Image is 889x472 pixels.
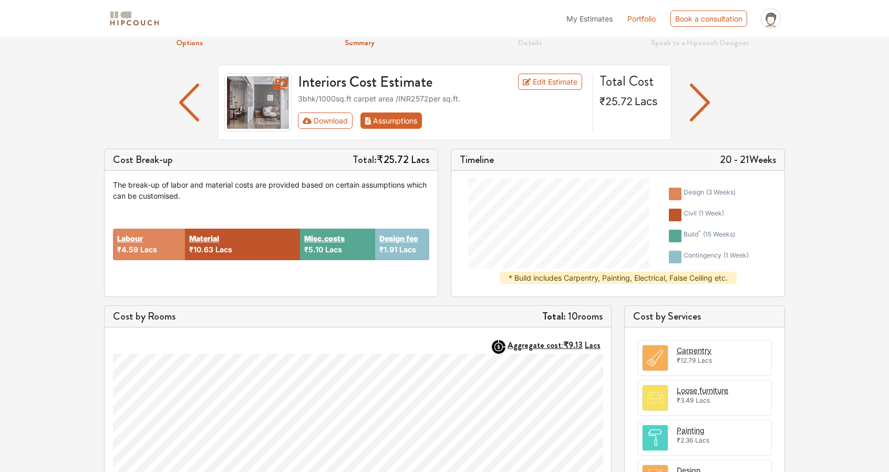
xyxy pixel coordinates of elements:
[298,112,430,129] div: First group
[703,230,735,238] span: ( 15 weeks )
[117,233,143,244] button: Labour
[360,112,422,129] button: Assumptions
[563,339,583,351] span: ₹9.13
[684,251,749,263] div: contingency
[113,310,175,323] h5: Cost by Rooms
[117,245,138,254] span: ₹4.59
[298,112,587,129] div: Toolbar with button groups
[298,93,587,104] div: 3bhk / 1000 sq.ft carpet area /INR 2572 per sq.ft.
[677,425,705,436] button: Painting
[684,230,735,242] div: build
[518,74,583,90] a: Edit Estimate
[399,245,416,254] span: Lacs
[304,233,345,244] button: Misc.costs
[720,153,776,166] h5: 20 - 21 Weeks
[677,356,696,364] span: ₹12.79
[108,9,161,28] img: logo-horizontal.svg
[353,153,429,166] h5: Total:
[627,13,656,24] a: Portfolio
[585,339,601,351] span: Lacs
[599,74,663,90] h4: Total Cost
[492,340,505,354] img: AggregateIcon
[723,251,749,259] span: ( 1 week )
[706,188,736,196] span: ( 3 weeks )
[377,152,409,167] span: ₹25.72
[695,436,709,444] span: Lacs
[677,396,694,404] span: ₹3.49
[298,112,353,129] button: Download
[189,233,219,244] button: Material
[696,396,710,404] span: Lacs
[292,74,492,91] h3: Interiors Cost Estimate
[698,356,712,364] span: Lacs
[599,95,633,108] span: ₹25.72
[566,14,613,23] span: My Estimates
[508,340,603,350] button: Aggregate cost:₹9.13Lacs
[500,272,737,284] div: * Build includes Carpentry, Painting, Electrical, False Ceiling etc.
[633,310,776,323] h5: Cost by Services
[460,153,494,166] h5: Timeline
[518,37,542,48] strong: Details
[542,309,566,324] strong: Total:
[643,425,668,450] img: room.svg
[345,37,375,48] strong: Summary
[179,84,200,121] img: arrow left
[643,345,668,371] img: room.svg
[677,436,693,444] span: ₹2.36
[108,7,161,30] span: logo-horizontal.svg
[677,345,711,356] button: Carpentry
[379,245,397,254] span: ₹1.91
[699,209,724,217] span: ( 1 week )
[635,95,658,108] span: Lacs
[670,11,747,27] div: Book a consultation
[325,245,342,254] span: Lacs
[651,37,749,48] strong: Speak to a Hipcouch Designer
[176,37,203,48] strong: Options
[690,84,710,121] img: arrow left
[379,233,418,244] button: Design fee
[684,209,724,221] div: civil
[508,339,601,351] strong: Aggregate cost:
[189,245,213,254] span: ₹10.63
[677,385,728,396] button: Loose furniture
[113,179,429,201] div: The break-up of labor and material costs are provided based on certain assumptions which can be c...
[684,188,736,200] div: design
[113,153,173,166] h5: Cost Break-up
[643,385,668,411] img: room.svg
[140,245,157,254] span: Lacs
[542,310,603,323] h5: 10 rooms
[411,152,429,167] span: Lacs
[224,74,292,131] img: gallery
[304,245,323,254] span: ₹5.10
[215,245,232,254] span: Lacs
